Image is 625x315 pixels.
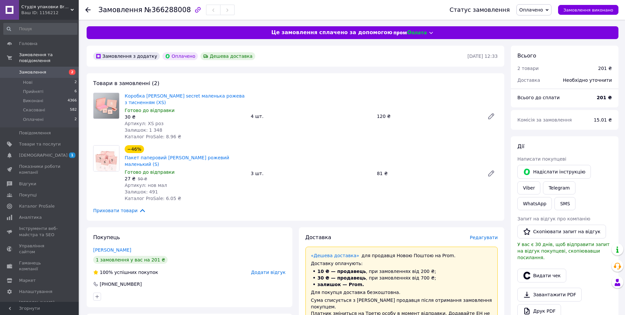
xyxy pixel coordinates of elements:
span: У вас є 30 днів, щоб відправити запит на відгук покупцеві, скопіювавши посилання. [517,242,610,260]
span: Замовлення [19,69,46,75]
span: 30 ₴ — продавець [318,275,366,281]
span: Готово до відправки [125,169,175,175]
span: 6 [74,89,77,95]
span: Додати відгук [251,270,285,275]
span: Замовлення виконано [563,8,613,12]
a: «Дешева доставка» [311,253,359,258]
div: −46% [125,145,144,153]
span: 2 товари [517,66,539,71]
a: WhatsApp [517,197,552,210]
a: Коробка [PERSON_NAME] secret маленька рожева з тисненням (XS) [125,93,245,105]
a: Редагувати [485,167,498,180]
span: Дії [517,143,524,149]
span: Запит на відгук про компанію [517,216,590,221]
span: Повідомлення [19,130,51,136]
input: Пошук [3,23,77,35]
div: Дешева доставка [200,52,255,60]
span: 2 [74,117,77,123]
span: 582 [70,107,77,113]
span: Маркет [19,278,36,283]
span: Покупець [93,234,120,240]
span: Скасовані [23,107,45,113]
div: Статус замовлення [449,7,510,13]
span: Доставка [305,234,331,240]
button: Видати чек [517,269,566,282]
span: Гаманець компанії [19,260,61,272]
span: 1 [69,152,75,158]
span: Каталог ProSale: 6.05 ₴ [125,196,181,201]
span: Оплачено [519,7,543,12]
a: Telegram [543,181,575,194]
span: Каталог ProSale: 8.96 ₴ [125,134,181,139]
span: 10 ₴ — продавець [318,269,366,274]
span: Студія упаковки Brand Pak [21,4,71,10]
span: 15.01 ₴ [594,117,612,123]
div: успішних покупок [93,269,158,276]
div: 201 ₴ [598,65,612,72]
div: Замовлення з додатку [93,52,160,60]
span: 2 [74,79,77,85]
div: Повернутися назад [85,7,91,13]
span: Оплачені [23,117,44,123]
div: Ваш ID: 1156212 [21,10,79,16]
span: Залишок: 1 348 [125,127,162,133]
button: Скопіювати запит на відгук [517,225,606,238]
a: [PERSON_NAME] [93,247,131,253]
span: Виконані [23,98,43,104]
img: Пакет паперовий Вікторія Секрет рожевий маленький (S) [94,146,119,171]
div: Доставку оплачують: [311,260,492,267]
button: SMS [554,197,575,210]
div: 120 ₴ [374,112,482,121]
span: Всього до сплати [517,95,560,100]
span: [DEMOGRAPHIC_DATA] [19,152,68,158]
span: 100% [100,270,113,275]
div: 30 ₴ [125,114,245,120]
span: Залишок: 491 [125,189,158,194]
span: Написати покупцеві [517,156,566,162]
span: залишок — Prom. [318,282,364,287]
div: 4 шт. [248,112,374,121]
span: Інструменти веб-майстра та SEO [19,226,61,237]
a: Viber [517,181,540,194]
div: 1 замовлення у вас на 201 ₴ [93,256,168,264]
a: Пакет паперовий [PERSON_NAME] рожевий маленький (S) [125,155,229,167]
div: для продавця Новою Поштою на Prom. [311,252,492,259]
div: Необхідно уточнити [559,73,616,87]
img: Коробка Victoria's secret маленька рожева з тисненням (XS) [94,93,119,119]
div: [PHONE_NUMBER] [99,281,142,287]
span: Управління сайтом [19,243,61,255]
span: Це замовлення сплачено за допомогою [271,29,392,36]
li: , при замовленнях від 200 ₴; [311,268,492,275]
a: Редагувати [485,110,498,123]
b: 201 ₴ [597,95,612,100]
div: 81 ₴ [374,169,482,178]
span: 2 [69,69,75,75]
span: Доставка [517,78,540,83]
span: Відгуки [19,181,36,187]
span: Товари та послуги [19,141,61,147]
span: Нові [23,79,32,85]
span: 4366 [68,98,77,104]
li: , при замовленнях від 700 ₴; [311,275,492,281]
span: Всього [517,53,536,59]
a: Завантажити PDF [517,288,582,302]
span: Показники роботи компанії [19,164,61,175]
span: Прийняті [23,89,43,95]
span: 50 ₴ [138,177,147,181]
span: №366288008 [144,6,191,14]
span: Замовлення та повідомлення [19,52,79,64]
div: 3 шт. [248,169,374,178]
span: Комісія за замовлення [517,117,572,123]
div: Для покупця доставка безкоштовна. [311,289,492,296]
span: Приховати товари [93,207,146,214]
span: Замовлення [98,6,142,14]
span: Аналітика [19,214,42,220]
span: Каталог ProSale [19,203,54,209]
span: Покупці [19,192,37,198]
span: Артикул: XS роз [125,121,163,126]
span: Товари в замовленні (2) [93,80,159,86]
div: Оплачено [162,52,198,60]
span: Головна [19,41,37,47]
span: 27 ₴ [125,176,135,181]
span: Налаштування [19,289,52,295]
